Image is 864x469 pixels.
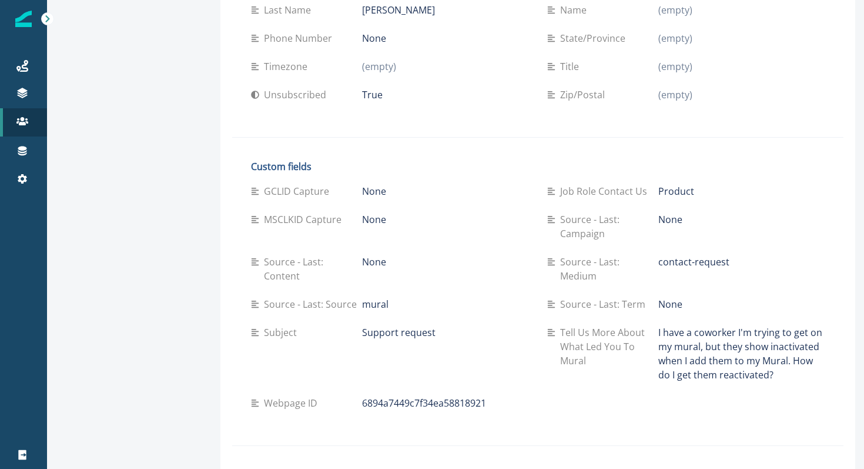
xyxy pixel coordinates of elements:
[560,59,584,74] p: Title
[264,297,361,311] p: Source - Last: Source
[362,88,383,102] p: True
[362,396,486,410] p: 6894a7449c7f34ea58818921
[362,184,386,198] p: None
[264,212,346,227] p: MSCLKID Capture
[15,11,32,27] img: Inflection
[658,59,692,74] p: (empty)
[658,184,694,198] p: Product
[560,3,591,17] p: Name
[658,3,692,17] p: (empty)
[362,31,386,45] p: None
[264,3,316,17] p: Last Name
[658,88,692,102] p: (empty)
[560,184,652,198] p: Job Role Contact Us
[362,59,396,74] p: (empty)
[264,255,362,283] p: Source - Last: Content
[560,212,658,241] p: Source - Last: Campaign
[560,31,630,45] p: State/Province
[658,325,825,382] p: I have a coworker I'm trying to get on my mural, but they show inactivated when I add them to my ...
[560,88,610,102] p: Zip/Postal
[658,31,692,45] p: (empty)
[658,255,729,269] p: contact-request
[362,255,386,269] p: None
[560,325,658,368] p: Tell us more about what led you to Mural
[251,161,825,172] h2: Custom fields
[362,212,386,227] p: None
[264,184,334,198] p: GCLID Capture
[264,59,312,74] p: Timezone
[264,325,302,340] p: Subject
[658,212,682,227] p: None
[560,255,658,283] p: Source - Last: Medium
[658,297,682,311] p: None
[264,88,331,102] p: Unsubscribed
[264,31,337,45] p: Phone Number
[362,325,436,340] p: Support request
[362,297,389,311] p: mural
[362,3,435,17] p: [PERSON_NAME]
[264,396,322,410] p: Webpage ID
[560,297,650,311] p: Source - Last: Term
